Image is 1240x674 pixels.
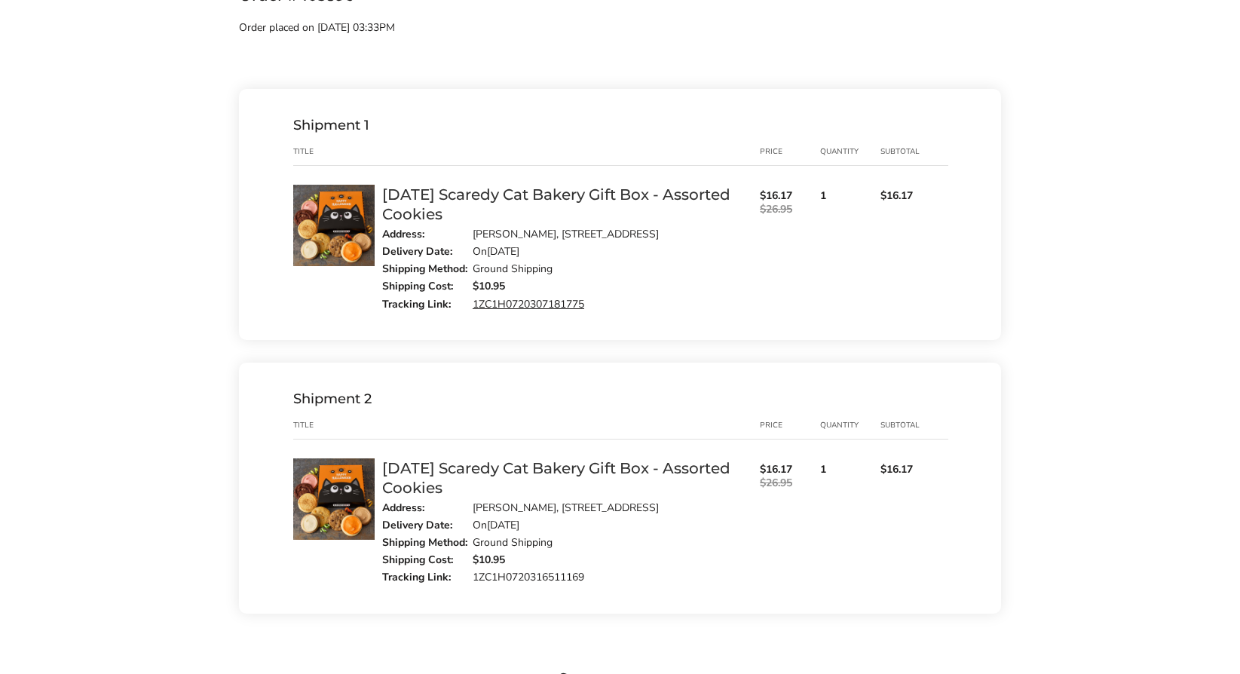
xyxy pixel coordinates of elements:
[760,146,820,158] div: price
[473,519,519,532] div: On
[382,298,473,311] div: Tracking Link:
[473,262,553,276] div: Ground Shipping
[820,458,880,585] div: 1
[382,536,473,550] div: Shipping Method:
[880,458,941,585] div: $16.17
[487,518,519,532] time: [DATE]
[382,501,473,515] div: Address:
[473,245,519,259] div: On
[473,553,505,567] strong: $10.95
[293,394,948,404] div: Shipment 2
[880,146,941,158] div: Subtotal
[382,571,473,584] div: Tracking Link:
[382,185,730,223] a: [DATE] Scaredy Cat Bakery Gift Box - Assorted Cookies
[382,262,473,276] div: Shipping Method:
[382,228,473,241] div: Address:
[820,185,880,311] div: 1
[293,419,382,431] div: Title
[760,419,820,431] div: price
[239,19,638,36] p: Order placed on [DATE] 03:33PM
[293,120,948,130] div: Shipment 1
[820,146,880,158] div: Quantity
[760,189,820,203] span: $16.17
[473,570,584,584] a: 1ZC1H0720316511169
[293,146,382,158] div: Title
[473,297,584,311] a: 1ZC1H0720307181775
[382,519,473,532] div: Delivery Date:
[473,501,659,515] div: [PERSON_NAME], [STREET_ADDRESS]
[473,536,553,550] div: Ground Shipping
[12,617,156,662] iframe: Sign Up via Text for Offers
[487,244,519,259] time: [DATE]
[880,185,941,311] div: $16.17
[382,245,473,259] div: Delivery Date:
[760,476,820,490] span: $26.95
[382,553,473,567] div: Shipping Cost:
[473,228,659,241] div: [PERSON_NAME], [STREET_ADDRESS]
[382,280,473,293] div: Shipping Cost:
[382,459,730,497] a: [DATE] Scaredy Cat Bakery Gift Box - Assorted Cookies
[820,419,880,431] div: Quantity
[473,279,505,293] strong: $10.95
[760,203,820,216] span: $26.95
[880,419,941,431] div: Subtotal
[760,463,820,476] span: $16.17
